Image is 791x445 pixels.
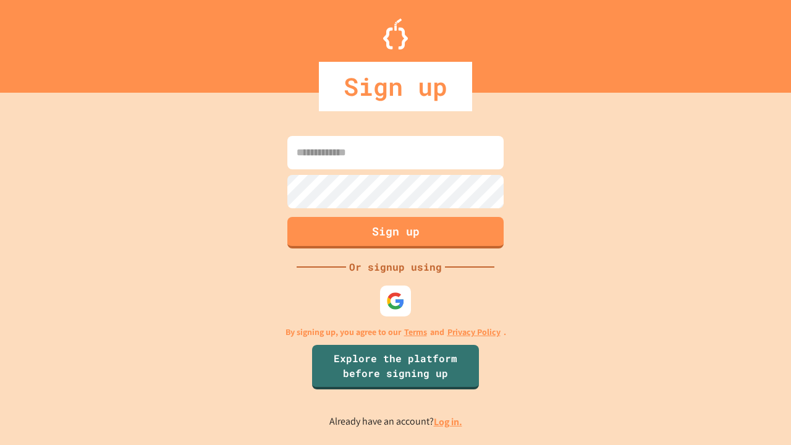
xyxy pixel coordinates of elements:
[287,217,504,248] button: Sign up
[383,19,408,49] img: Logo.svg
[688,342,779,394] iframe: chat widget
[286,326,506,339] p: By signing up, you agree to our and .
[447,326,501,339] a: Privacy Policy
[312,345,479,389] a: Explore the platform before signing up
[346,260,445,274] div: Or signup using
[434,415,462,428] a: Log in.
[386,292,405,310] img: google-icon.svg
[319,62,472,111] div: Sign up
[404,326,427,339] a: Terms
[329,414,462,430] p: Already have an account?
[739,396,779,433] iframe: chat widget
